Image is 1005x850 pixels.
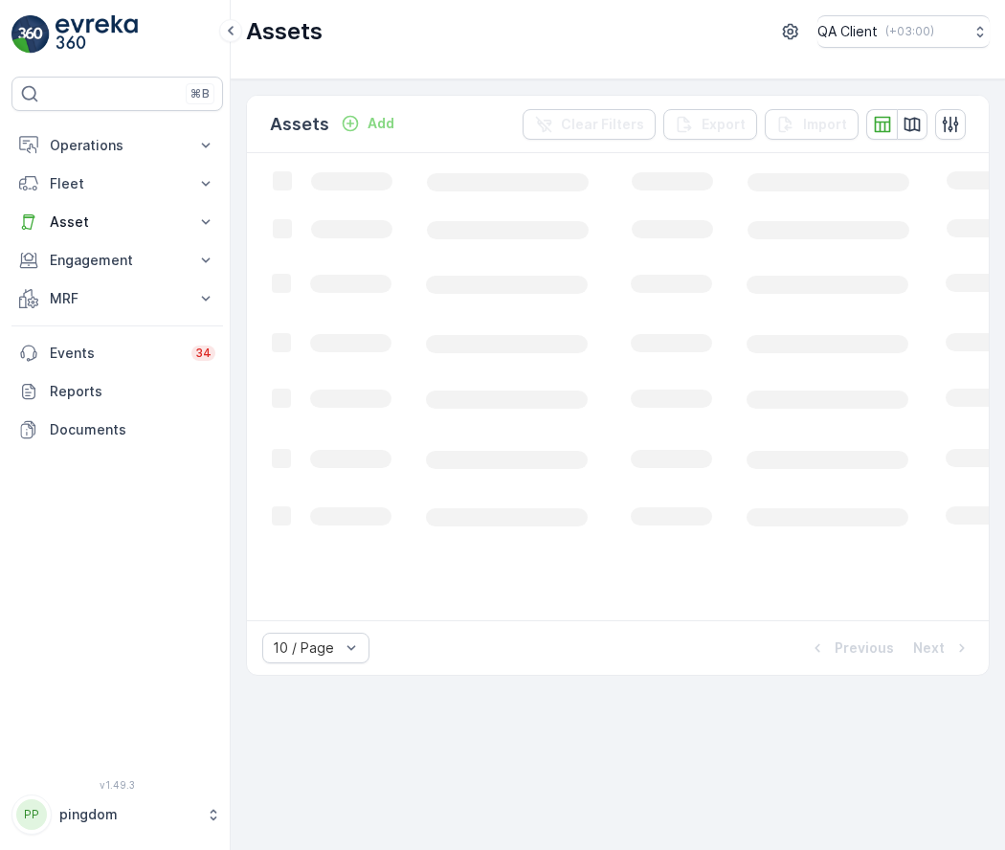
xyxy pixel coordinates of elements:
[50,136,185,155] p: Operations
[911,637,973,660] button: Next
[561,115,644,134] p: Clear Filters
[11,334,223,372] a: Events34
[50,174,185,193] p: Fleet
[11,411,223,449] a: Documents
[59,805,196,824] p: pingdom
[50,382,215,401] p: Reports
[11,241,223,280] button: Engagement
[11,203,223,241] button: Asset
[11,794,223,835] button: PPpingdom
[50,344,180,363] p: Events
[50,251,185,270] p: Engagement
[56,15,138,54] img: logo_light-DOdMpM7g.png
[50,420,215,439] p: Documents
[190,86,210,101] p: ⌘B
[16,799,47,830] div: PP
[523,109,656,140] button: Clear Filters
[11,15,50,54] img: logo
[663,109,757,140] button: Export
[270,111,329,138] p: Assets
[765,109,859,140] button: Import
[885,24,934,39] p: ( +03:00 )
[246,16,323,47] p: Assets
[11,280,223,318] button: MRF
[333,112,402,135] button: Add
[11,372,223,411] a: Reports
[806,637,896,660] button: Previous
[702,115,746,134] p: Export
[50,212,185,232] p: Asset
[50,289,185,308] p: MRF
[11,165,223,203] button: Fleet
[803,115,847,134] p: Import
[368,114,394,133] p: Add
[817,15,990,48] button: QA Client(+03:00)
[11,779,223,791] span: v 1.49.3
[835,638,894,658] p: Previous
[11,126,223,165] button: Operations
[913,638,945,658] p: Next
[817,22,878,41] p: QA Client
[195,346,212,361] p: 34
